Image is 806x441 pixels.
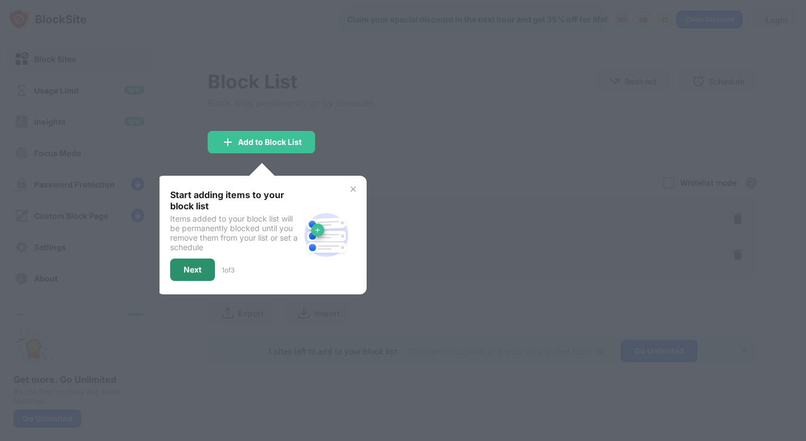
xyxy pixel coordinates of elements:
[299,208,353,262] img: block-site.svg
[170,214,299,252] div: Items added to your block list will be permanently blocked until you remove them from your list o...
[349,185,358,194] img: x-button.svg
[222,266,235,274] div: 1 of 3
[184,265,201,274] div: Next
[170,189,299,212] div: Start adding items to your block list
[238,138,302,147] div: Add to Block List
